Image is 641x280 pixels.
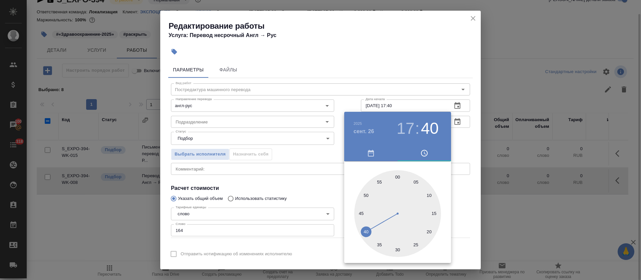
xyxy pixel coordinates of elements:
h3: : [415,119,419,138]
button: 40 [421,119,439,138]
button: сент. 26 [354,127,374,135]
button: 2025 [354,121,362,125]
button: 17 [397,119,414,138]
